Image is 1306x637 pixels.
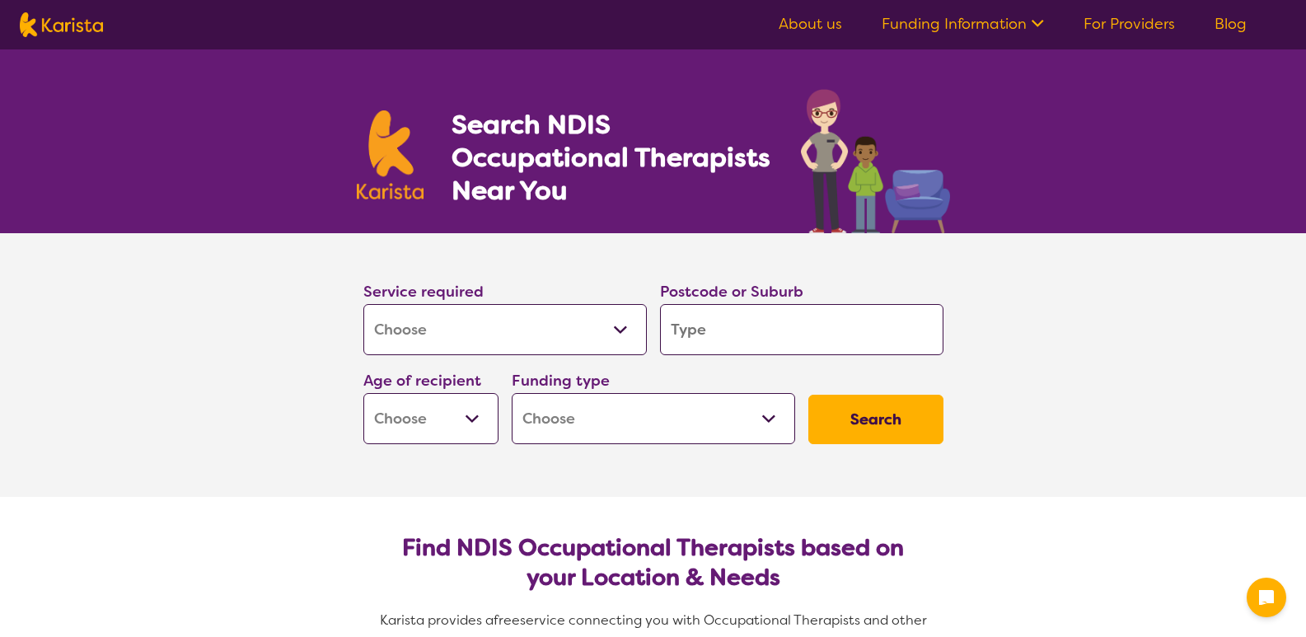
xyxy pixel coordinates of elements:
h2: Find NDIS Occupational Therapists based on your Location & Needs [377,533,930,593]
h1: Search NDIS Occupational Therapists Near You [452,108,772,207]
a: Blog [1215,14,1247,34]
a: For Providers [1084,14,1175,34]
img: Karista logo [357,110,424,199]
img: Karista logo [20,12,103,37]
label: Service required [363,282,484,302]
label: Funding type [512,371,610,391]
span: free [494,611,520,629]
button: Search [808,395,943,444]
span: Karista provides a [380,611,494,629]
a: About us [779,14,842,34]
label: Postcode or Suburb [660,282,803,302]
input: Type [660,304,943,355]
img: occupational-therapy [801,89,950,233]
label: Age of recipient [363,371,481,391]
a: Funding Information [882,14,1044,34]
